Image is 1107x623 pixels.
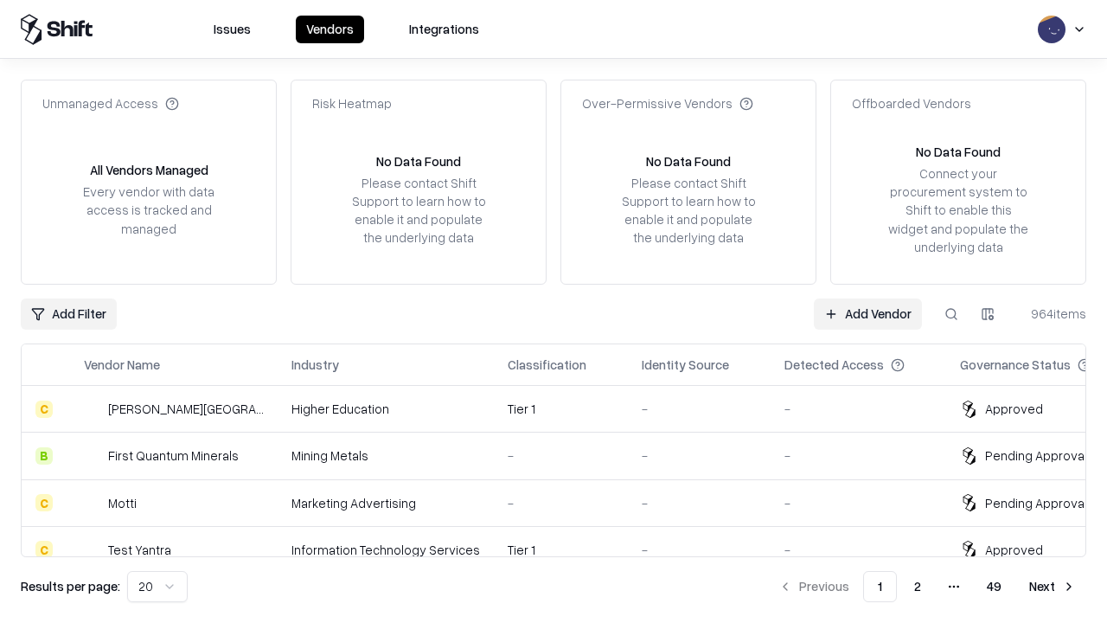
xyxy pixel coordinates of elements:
[108,541,171,559] div: Test Yantra
[863,571,897,602] button: 1
[784,446,932,465] div: -
[90,161,208,179] div: All Vendors Managed
[35,541,53,558] div: C
[312,94,392,112] div: Risk Heatmap
[768,571,1086,602] nav: pagination
[642,446,757,465] div: -
[84,356,160,374] div: Vendor Name
[399,16,490,43] button: Integrations
[900,571,935,602] button: 2
[21,299,117,330] button: Add Filter
[985,446,1087,465] div: Pending Approval
[508,446,614,465] div: -
[21,577,120,595] p: Results per page:
[291,541,480,559] div: Information Technology Services
[973,571,1015,602] button: 49
[84,541,101,558] img: Test Yantra
[108,400,264,418] div: [PERSON_NAME][GEOGRAPHIC_DATA]
[916,143,1001,161] div: No Data Found
[852,94,971,112] div: Offboarded Vendors
[35,494,53,511] div: C
[1017,305,1086,323] div: 964 items
[985,400,1043,418] div: Approved
[508,541,614,559] div: Tier 1
[1019,571,1086,602] button: Next
[203,16,261,43] button: Issues
[291,400,480,418] div: Higher Education
[508,494,614,512] div: -
[508,356,586,374] div: Classification
[784,494,932,512] div: -
[582,94,753,112] div: Over-Permissive Vendors
[35,447,53,465] div: B
[642,541,757,559] div: -
[84,447,101,465] img: First Quantum Minerals
[985,494,1087,512] div: Pending Approval
[784,400,932,418] div: -
[642,494,757,512] div: -
[960,356,1071,374] div: Governance Status
[784,356,884,374] div: Detected Access
[646,152,731,170] div: No Data Found
[84,494,101,511] img: Motti
[42,94,179,112] div: Unmanaged Access
[77,183,221,237] div: Every vendor with data access is tracked and managed
[642,356,729,374] div: Identity Source
[291,356,339,374] div: Industry
[296,16,364,43] button: Vendors
[376,152,461,170] div: No Data Found
[617,174,760,247] div: Please contact Shift Support to learn how to enable it and populate the underlying data
[784,541,932,559] div: -
[886,164,1030,256] div: Connect your procurement system to Shift to enable this widget and populate the underlying data
[985,541,1043,559] div: Approved
[108,494,137,512] div: Motti
[35,401,53,418] div: C
[347,174,490,247] div: Please contact Shift Support to learn how to enable it and populate the underlying data
[108,446,239,465] div: First Quantum Minerals
[291,494,480,512] div: Marketing Advertising
[84,401,101,418] img: Reichman University
[508,400,614,418] div: Tier 1
[814,299,922,330] a: Add Vendor
[642,400,757,418] div: -
[291,446,480,465] div: Mining Metals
